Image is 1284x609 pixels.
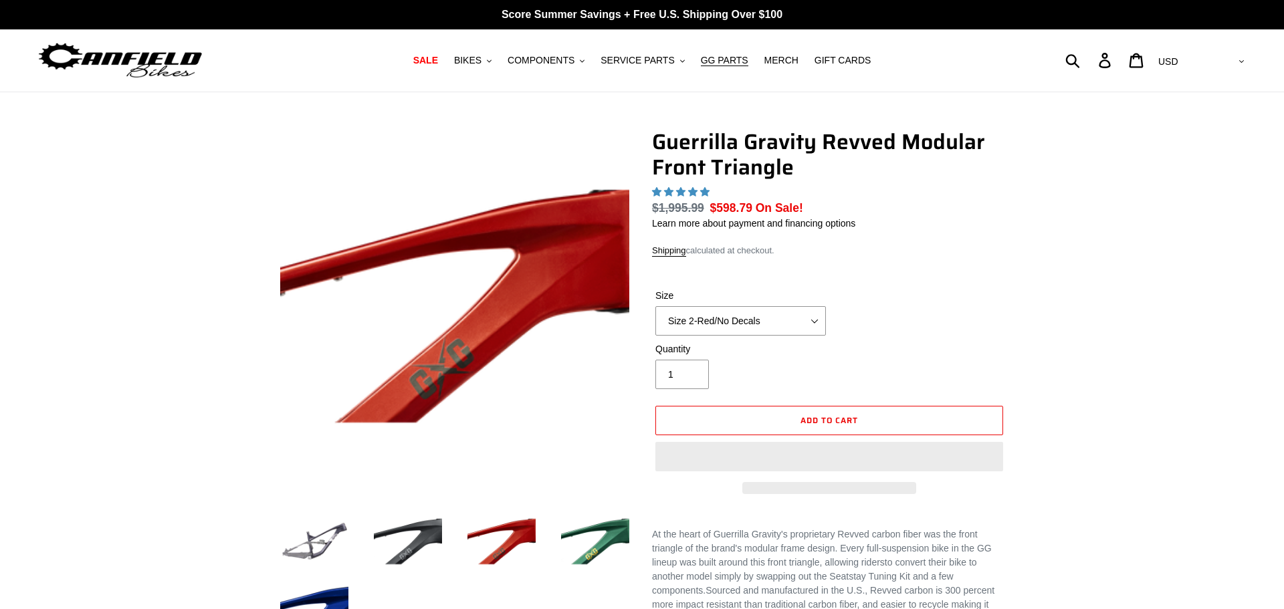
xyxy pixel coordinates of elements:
[508,55,574,66] span: COMPONENTS
[815,55,871,66] span: GIFT CARDS
[652,529,992,568] span: At the heart of Guerrilla Gravity's proprietary Revved carbon fiber was the front triangle of the...
[278,505,351,578] img: Load image into Gallery viewer, Guerrilla Gravity Revved Modular Front Triangle
[701,55,748,66] span: GG PARTS
[371,505,445,578] img: Load image into Gallery viewer, Guerrilla Gravity Revved Modular Front Triangle
[1073,45,1107,75] input: Search
[710,201,752,215] span: $598.79
[652,187,712,197] span: 5.00 stars
[756,199,803,217] span: On Sale!
[800,414,858,427] span: Add to cart
[758,51,805,70] a: MERCH
[407,51,445,70] a: SALE
[652,245,686,257] a: Shipping
[465,505,538,578] img: Load image into Gallery viewer, Guerrilla Gravity Revved Modular Front Triangle
[652,201,704,215] s: $1,995.99
[652,129,1006,180] h1: Guerrilla Gravity Revved Modular Front Triangle
[454,55,481,66] span: BIKES
[694,51,755,70] a: GG PARTS
[764,55,798,66] span: MERCH
[601,55,674,66] span: SERVICE PARTS
[652,244,1006,257] div: calculated at checkout.
[37,39,204,82] img: Canfield Bikes
[447,51,498,70] button: BIKES
[655,406,1003,435] button: Add to cart
[652,218,855,229] a: Learn more about payment and financing options
[501,51,591,70] button: COMPONENTS
[808,51,878,70] a: GIFT CARDS
[655,289,826,303] label: Size
[655,342,826,356] label: Quantity
[558,505,632,578] img: Load image into Gallery viewer, Guerrilla Gravity Revved Modular Front Triangle
[594,51,691,70] button: SERVICE PARTS
[652,557,977,596] span: to convert their bike to another model simply by swapping out the Seatstay Tuning Kit and a few c...
[413,55,438,66] span: SALE
[280,132,629,481] img: Guerrilla Gravity Revved Modular Front Triangle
